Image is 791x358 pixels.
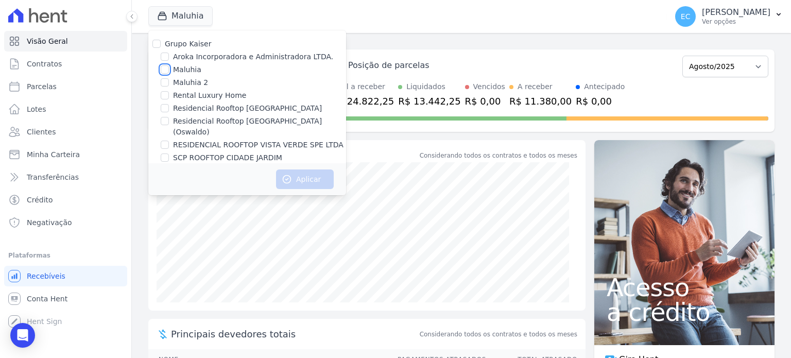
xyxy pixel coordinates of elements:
span: Contratos [27,59,62,69]
p: Ver opções [702,18,770,26]
div: R$ 24.822,25 [332,94,394,108]
a: Clientes [4,122,127,142]
span: Visão Geral [27,36,68,46]
a: Recebíveis [4,266,127,286]
button: Aplicar [276,169,334,189]
a: Lotes [4,99,127,120]
button: EC [PERSON_NAME] Ver opções [667,2,791,31]
span: Conta Hent [27,294,67,304]
div: R$ 11.380,00 [509,94,572,108]
p: [PERSON_NAME] [702,7,770,18]
label: Rental Luxury Home [173,90,246,101]
div: Considerando todos os contratos e todos os meses [420,151,577,160]
span: Negativação [27,217,72,228]
div: Vencidos [473,81,505,92]
span: Considerando todos os contratos e todos os meses [420,330,577,339]
a: Conta Hent [4,288,127,309]
div: Open Intercom Messenger [10,323,35,348]
div: Total a receber [332,81,394,92]
a: Transferências [4,167,127,187]
span: Clientes [27,127,56,137]
label: Residencial Rooftop [GEOGRAPHIC_DATA] (Oswaldo) [173,116,346,138]
label: Maluhia 2 [173,77,208,88]
a: Contratos [4,54,127,74]
a: Parcelas [4,76,127,97]
div: R$ 13.442,25 [398,94,460,108]
span: Principais devedores totais [171,327,418,341]
span: Crédito [27,195,53,205]
span: EC [681,13,691,20]
span: Recebíveis [27,271,65,281]
div: Plataformas [8,249,123,262]
span: Minha Carteira [27,149,80,160]
label: Maluhia [173,64,201,75]
label: Residencial Rooftop [GEOGRAPHIC_DATA] [173,103,322,114]
a: Crédito [4,190,127,210]
label: SCP ROOFTOP CIDADE JARDIM [173,152,282,163]
a: Visão Geral [4,31,127,52]
div: R$ 0,00 [576,94,625,108]
div: Liquidados [406,81,445,92]
div: Posição de parcelas [348,59,429,72]
a: Negativação [4,212,127,233]
span: Parcelas [27,81,57,92]
div: Antecipado [584,81,625,92]
button: Maluhia [148,6,213,26]
span: a crédito [607,300,762,325]
div: R$ 0,00 [465,94,505,108]
a: Minha Carteira [4,144,127,165]
span: Transferências [27,172,79,182]
span: Lotes [27,104,46,114]
span: Acesso [607,275,762,300]
label: RESIDENCIAL ROOFTOP VISTA VERDE SPE LTDA [173,140,343,150]
label: Aroka Incorporadora e Administradora LTDA. [173,52,333,62]
label: Grupo Kaiser [165,40,211,48]
div: A receber [518,81,553,92]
